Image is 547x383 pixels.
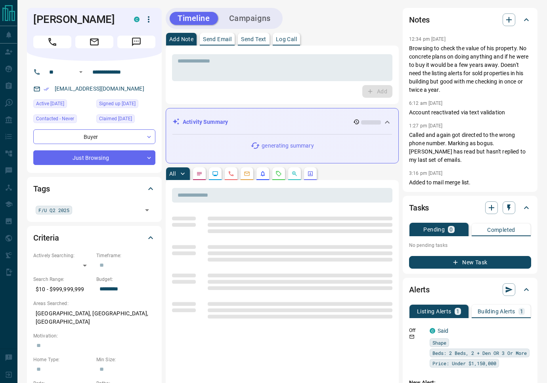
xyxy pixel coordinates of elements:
div: Buyer [33,129,155,144]
button: Campaigns [221,12,279,25]
span: Active [DATE] [36,100,64,108]
svg: Email Verified [44,86,49,92]
p: All [169,171,176,176]
svg: Opportunities [291,171,298,177]
p: 6:12 am [DATE] [409,100,443,106]
svg: Agent Actions [307,171,314,177]
button: Open [76,67,86,77]
p: Called and again got directed to the wrong phone number. Marking as bogus. [PERSON_NAME] has read... [409,131,531,164]
div: condos.ca [430,328,435,334]
div: Just Browsing [33,150,155,165]
h2: Criteria [33,231,59,244]
div: Notes [409,10,531,29]
p: Min Size: [96,356,155,363]
svg: Listing Alerts [260,171,266,177]
p: Off [409,327,425,334]
p: 1 [520,309,523,314]
button: Open [142,205,153,216]
button: Timeline [170,12,218,25]
p: Log Call [276,36,297,42]
div: Tags [33,179,155,198]
p: 0 [449,227,453,232]
span: Email [75,36,113,48]
p: Account reactivated via text validation [409,108,531,117]
div: Alerts [409,280,531,299]
button: New Task [409,256,531,269]
p: 1 [456,309,459,314]
p: 3:16 pm [DATE] [409,171,443,176]
p: generating summary [262,142,314,150]
div: Activity Summary [172,115,392,129]
p: Building Alerts [478,309,515,314]
p: $10 - $999,999,999 [33,283,92,296]
div: Sat Feb 25 2017 [96,99,155,110]
p: Browsing to check the value of his property. No concrete plans on doing anything and if he were t... [409,44,531,94]
span: Contacted - Never [36,115,74,123]
p: Completed [487,227,515,233]
p: Home Type: [33,356,92,363]
span: Claimed [DATE] [99,115,132,123]
svg: Email [409,334,415,339]
p: Activity Summary [183,118,228,126]
svg: Requests [275,171,282,177]
p: Send Text [241,36,266,42]
p: 12:34 pm [DATE] [409,36,446,42]
div: condos.ca [134,17,140,22]
a: [EMAIL_ADDRESS][DOMAIN_NAME] [55,85,144,92]
h2: Notes [409,13,430,26]
p: Areas Searched: [33,300,155,307]
a: Said [438,328,449,334]
span: Shape [432,339,446,347]
svg: Calls [228,171,234,177]
p: [GEOGRAPHIC_DATA], [GEOGRAPHIC_DATA], [GEOGRAPHIC_DATA] [33,307,155,328]
svg: Lead Browsing Activity [212,171,218,177]
p: Actively Searching: [33,252,92,259]
div: Sun Aug 10 2025 [33,99,92,110]
div: Criteria [33,228,155,247]
svg: Notes [196,171,203,177]
p: Added to mail merge list. [409,178,531,187]
span: Signed up [DATE] [99,100,136,108]
p: Send Email [203,36,231,42]
p: Search Range: [33,276,92,283]
p: Timeframe: [96,252,155,259]
span: Beds: 2 Beds, 2 + Den OR 3 Or More [432,349,527,357]
div: Wed Feb 14 2024 [96,114,155,125]
p: No pending tasks [409,239,531,251]
span: Call [33,36,71,48]
p: Budget: [96,276,155,283]
span: Message [117,36,155,48]
h2: Tasks [409,201,429,214]
p: Listing Alerts [417,309,451,314]
h2: Alerts [409,283,430,296]
p: Add Note [169,36,193,42]
span: F/U Q2 2025 [38,206,69,214]
p: Motivation: [33,332,155,339]
h2: Tags [33,182,50,195]
h1: [PERSON_NAME] [33,13,122,26]
p: Pending [423,227,445,232]
span: Price: Under $1,150,000 [432,359,496,367]
svg: Emails [244,171,250,177]
p: 1:27 pm [DATE] [409,123,443,129]
div: Tasks [409,198,531,217]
